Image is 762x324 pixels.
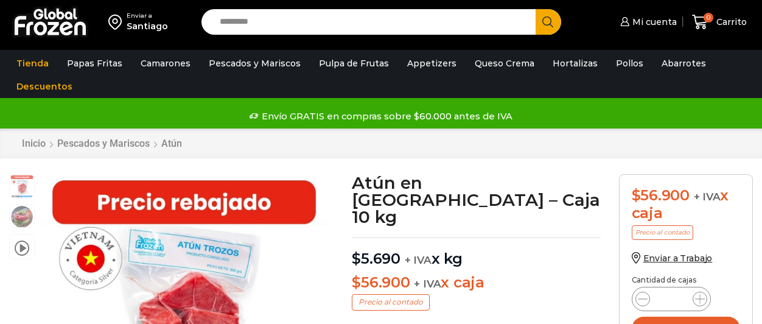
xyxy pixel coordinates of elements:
[352,174,600,225] h1: Atún en [GEOGRAPHIC_DATA] – Caja 10 kg
[108,12,127,32] img: address-field-icon.svg
[57,138,150,149] a: Pescados y Mariscos
[352,294,430,310] p: Precio al contado
[632,186,690,204] bdi: 56.900
[610,52,649,75] a: Pollos
[127,12,168,20] div: Enviar a
[352,274,600,292] p: x caja
[401,52,463,75] a: Appetizers
[352,250,400,267] bdi: 5.690
[629,16,677,28] span: Mi cuenta
[704,13,713,23] span: 0
[352,273,410,291] bdi: 56.900
[632,276,740,284] p: Cantidad de cajas
[632,225,693,240] p: Precio al contado
[352,273,361,291] span: $
[414,278,441,290] span: + IVA
[203,52,307,75] a: Pescados y Mariscos
[352,238,600,268] p: x kg
[135,52,197,75] a: Camarones
[352,250,361,267] span: $
[469,52,540,75] a: Queso Crema
[536,9,561,35] button: Search button
[632,186,641,204] span: $
[660,291,683,308] input: Product quantity
[689,8,750,37] a: 0 Carrito
[10,75,79,98] a: Descuentos
[643,253,713,264] span: Enviar a Trabajo
[632,187,740,222] div: x caja
[10,52,55,75] a: Tienda
[405,254,432,266] span: + IVA
[10,205,34,229] span: foto tartaro atun
[617,10,677,34] a: Mi cuenta
[127,20,168,32] div: Santiago
[21,138,46,149] a: Inicio
[655,52,712,75] a: Abarrotes
[713,16,747,28] span: Carrito
[61,52,128,75] a: Papas Fritas
[694,191,721,203] span: + IVA
[161,138,183,149] a: Atún
[632,253,713,264] a: Enviar a Trabajo
[547,52,604,75] a: Hortalizas
[21,138,183,149] nav: Breadcrumb
[313,52,395,75] a: Pulpa de Frutas
[10,175,34,199] span: atun trozo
